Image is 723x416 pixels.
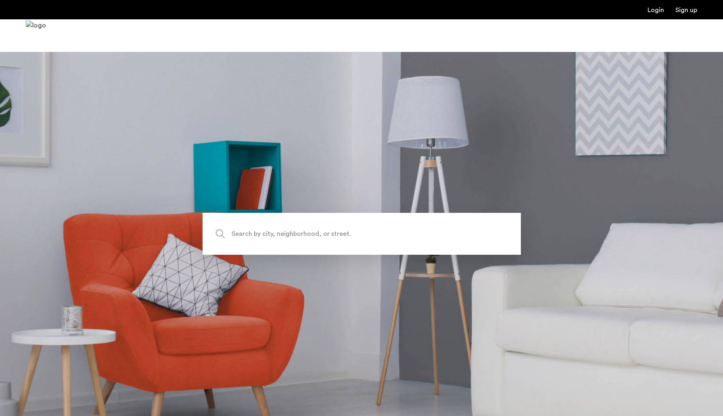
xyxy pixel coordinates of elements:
[648,7,664,13] a: Login
[232,229,454,239] span: Search by city, neighborhood, or street.
[26,21,46,51] img: logo
[26,21,46,51] a: Cazamio Logo
[203,213,521,255] input: Apartment Search
[675,7,697,13] a: Registration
